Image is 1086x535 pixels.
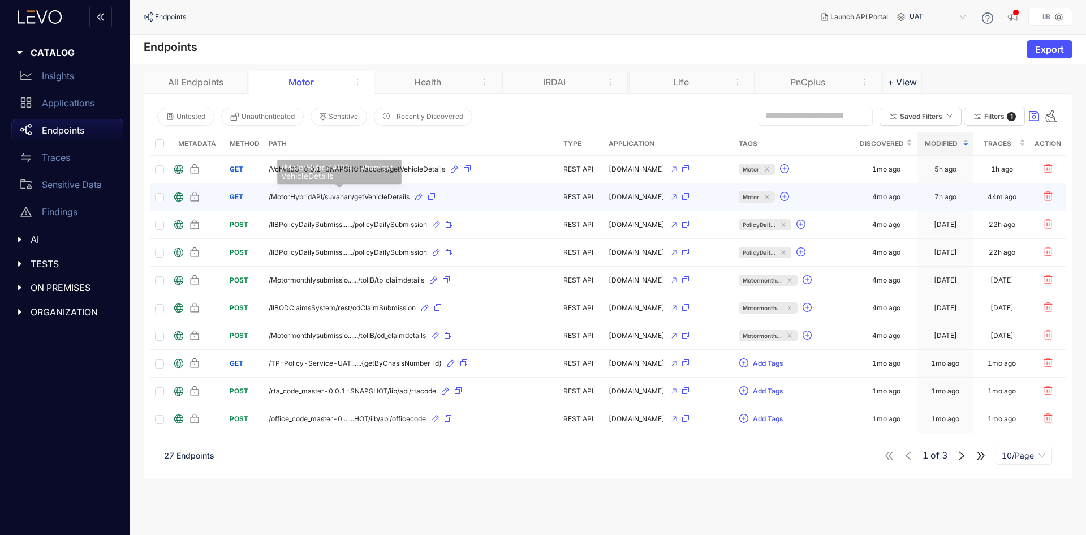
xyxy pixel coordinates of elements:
span: PolicyDail... [743,219,775,230]
span: Motor [743,191,759,203]
span: [DOMAIN_NAME] [609,304,665,312]
div: All Endpoints [153,77,238,87]
span: Export [1035,44,1064,54]
span: ON PREMISES [31,283,114,293]
span: close [763,194,771,200]
button: Export [1027,40,1072,58]
button: plus-circle [802,271,817,289]
button: remove [475,77,494,87]
span: Discovered [860,138,904,150]
p: Traces [42,152,70,162]
p: Insights [42,71,74,81]
button: Filters1 [964,108,1025,126]
div: [DATE] [990,276,1014,284]
div: 1h ago [991,165,1013,173]
div: 1mo ago [872,359,900,367]
span: 1 [1007,112,1016,121]
span: save [1028,110,1040,123]
span: caret-right [16,236,24,243]
div: 22h ago [989,221,1015,229]
div: 1mo ago [872,387,900,395]
th: Type [559,132,604,156]
span: /MotorHybridAPI/suvahan/getVehicleDetails [269,193,410,201]
span: [DOMAIN_NAME] [609,332,665,340]
th: Method [225,132,264,156]
span: double-right [976,451,986,461]
span: caret-right [16,284,24,292]
div: REST API [563,332,600,340]
span: caret-right [16,260,24,268]
span: POST [230,414,248,423]
div: 7h ago [934,193,956,201]
div: [DATE] [934,304,957,312]
p: Applications [42,98,94,108]
div: 1mo ago [931,387,959,395]
span: ORGANIZATION [31,307,114,317]
span: Motor [743,164,759,175]
span: Saved Filters [900,113,942,121]
span: Add Tags [753,387,783,395]
div: REST API [563,165,600,173]
button: plus-circle [779,160,794,178]
button: plus-circle [802,299,817,317]
span: more [480,78,488,86]
span: caret-right [16,49,24,57]
button: plus-circle [796,216,811,234]
div: Life [639,77,723,87]
h4: Endpoints [144,40,197,54]
span: right [956,451,967,461]
div: REST API [563,304,600,312]
button: remove [601,77,620,87]
span: swap [20,152,32,163]
button: Untested [157,108,214,126]
span: of [923,450,947,460]
span: Filters [984,113,1005,121]
span: POST [230,303,248,312]
a: Traces [11,146,123,173]
th: Path [264,132,559,156]
div: ON PREMISES [7,276,123,299]
span: close [786,305,794,311]
span: Untested [176,113,205,121]
span: UAT [910,8,968,26]
th: Action [1030,132,1066,156]
div: REST API [563,359,600,367]
button: plus-circleAdd Tags [739,354,783,373]
span: /IIBPolicyDailySubmiss....../policyDailySubmission [269,221,427,229]
span: Traces [978,138,1017,150]
span: Motormonth... [743,330,782,341]
span: /Vchvs03-0.0.1-SNAPSHOT/access/getVehicleDetails [269,165,445,173]
span: 3 [942,450,947,460]
div: 22h ago [989,249,1015,256]
div: 1mo ago [931,359,959,367]
span: more [607,78,615,86]
span: plus-circle [739,414,748,424]
div: 4mo ago [872,221,900,229]
span: POST [230,276,248,284]
a: Sensitive Data [11,173,123,200]
div: 1mo ago [931,415,959,423]
button: Add tab [882,71,922,93]
div: [DATE] [990,304,1014,312]
span: Endpoints [155,13,186,21]
div: ORGANIZATION [7,300,123,324]
span: plus-circle [739,358,748,369]
div: [DATE] [934,249,957,256]
span: Add Tags [753,415,783,423]
span: Motormonth... [743,275,782,286]
button: clock-circleRecently Discovered [374,108,472,126]
button: save [1027,110,1041,123]
div: 1mo ago [872,415,900,423]
span: TESTS [31,259,114,269]
span: Recently Discovered [397,113,463,121]
span: PolicyDail... [743,247,775,258]
span: GET [230,165,243,173]
button: Sensitive [311,108,367,126]
div: REST API [563,387,600,395]
span: warning [20,206,32,217]
div: 4mo ago [872,193,900,201]
button: remove [855,77,874,87]
button: plus-circleAdd Tags [739,382,783,400]
span: /office_code_master-0.......HOT/iib/api/officecode [269,415,426,423]
th: Tags [734,132,855,156]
